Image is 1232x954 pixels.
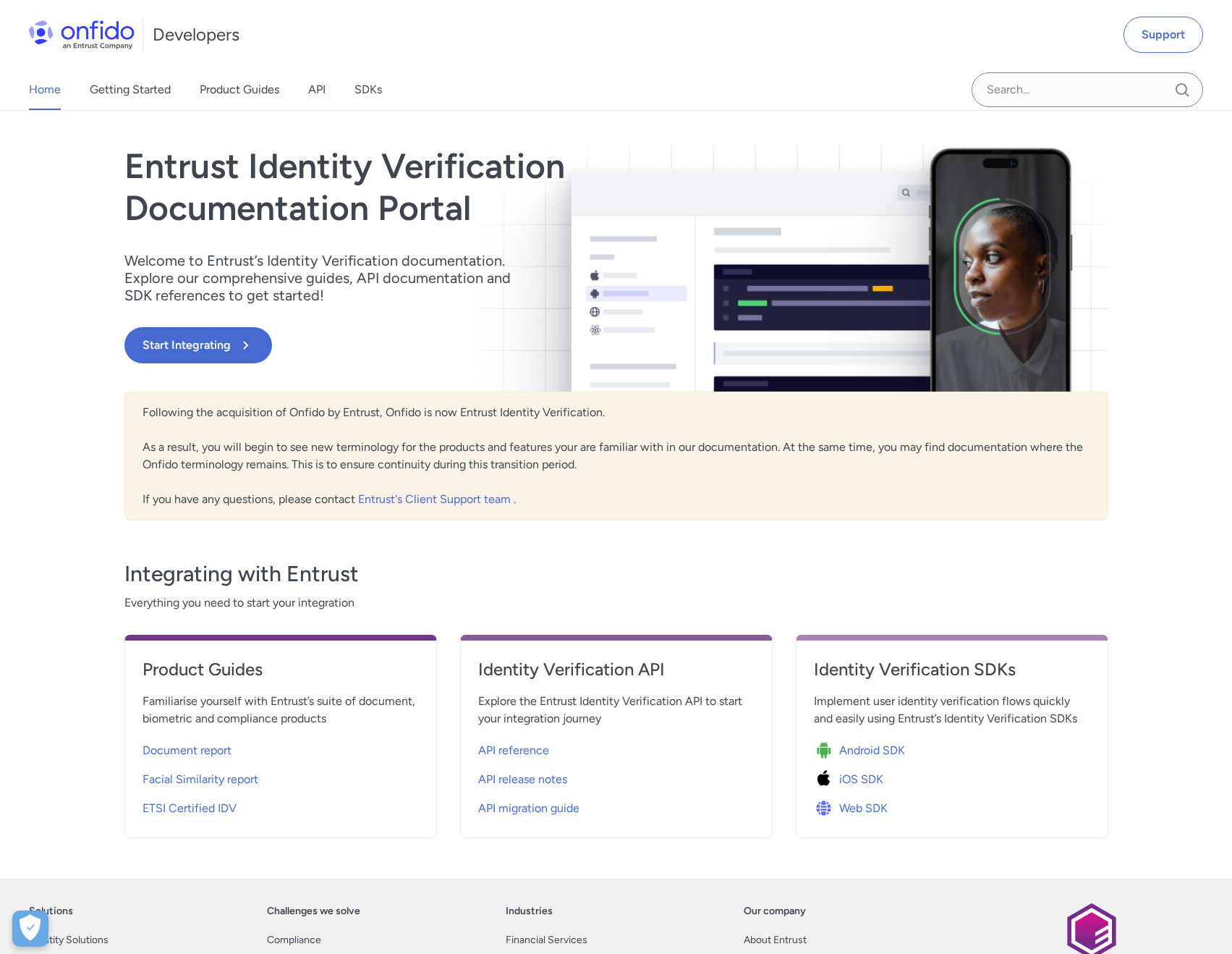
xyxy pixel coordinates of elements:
[478,693,755,727] span: Explore the Entrust Identity Verification API to start your integration journey
[839,800,888,817] span: Web SDK
[478,742,549,759] span: API reference
[124,560,1108,588] h3: Integrating with Entrust
[478,791,755,820] a: API migration guide
[124,252,530,304] p: Welcome to Entrust’s Identity Verification documentation. Explore our comprehensive guides, API d...
[814,769,839,790] img: Icon iOS SDK
[143,762,419,791] a: Facial Similarity report
[744,903,806,920] a: Our company
[143,791,419,820] a: ETSI Certified IDV
[354,69,382,110] a: SDKs
[29,903,73,920] a: Solutions
[814,658,1090,681] h4: Identity Verification SDKs
[29,69,61,110] a: Home
[143,658,419,681] h4: Product Guides
[814,733,1090,762] a: Icon Android SDKAndroid SDK
[143,693,419,727] span: Familiarise yourself with Entrust’s suite of document, biometric and compliance products
[358,492,514,506] a: Entrust's Client Support team
[12,911,48,947] div: Cookie Preferences
[506,932,587,949] a: Financial Services
[814,693,1090,727] span: Implement user identity verification flows quickly and easily using Entrust’s Identity Verificati...
[200,69,279,110] a: Product Guides
[972,72,1203,107] input: Onfido search input field
[124,327,813,363] a: Start Integrating
[1123,17,1203,53] a: Support
[478,658,755,681] h4: Identity Verification API
[478,733,755,762] a: API reference
[814,798,839,819] img: Icon Web SDK
[143,733,419,762] a: Document report
[267,932,321,949] a: Compliance
[12,911,48,947] button: Open Preferences
[124,145,813,229] h1: Entrust Identity Verification Documentation Portal
[143,658,419,693] a: Product Guides
[839,742,905,759] span: Android SDK
[124,327,272,363] button: Start Integrating
[814,762,1090,791] a: Icon iOS SDKiOS SDK
[744,932,807,949] a: About Entrust
[143,800,237,817] span: ETSI Certified IDV
[29,932,109,949] a: Identity Solutions
[814,791,1090,820] a: Icon Web SDKWeb SDK
[478,658,755,693] a: Identity Verification API
[124,392,1108,520] div: Following the acquisition of Onfido by Entrust, Onfido is now Entrust Identity Verification. As a...
[143,771,258,788] span: Facial Similarity report
[839,771,883,788] span: iOS SDK
[267,903,360,920] a: Challenges we solve
[143,742,231,759] span: Document report
[308,69,326,110] a: API
[814,740,839,761] img: Icon Android SDK
[478,800,579,817] span: API migration guide
[153,23,239,46] h1: Developers
[506,903,553,920] a: Industries
[478,762,755,791] a: API release notes
[478,771,567,788] span: API release notes
[29,20,135,49] img: Onfido Logo
[124,594,1108,612] span: Everything you need to start your integration
[90,69,171,110] a: Getting Started
[814,658,1090,693] a: Identity Verification SDKs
